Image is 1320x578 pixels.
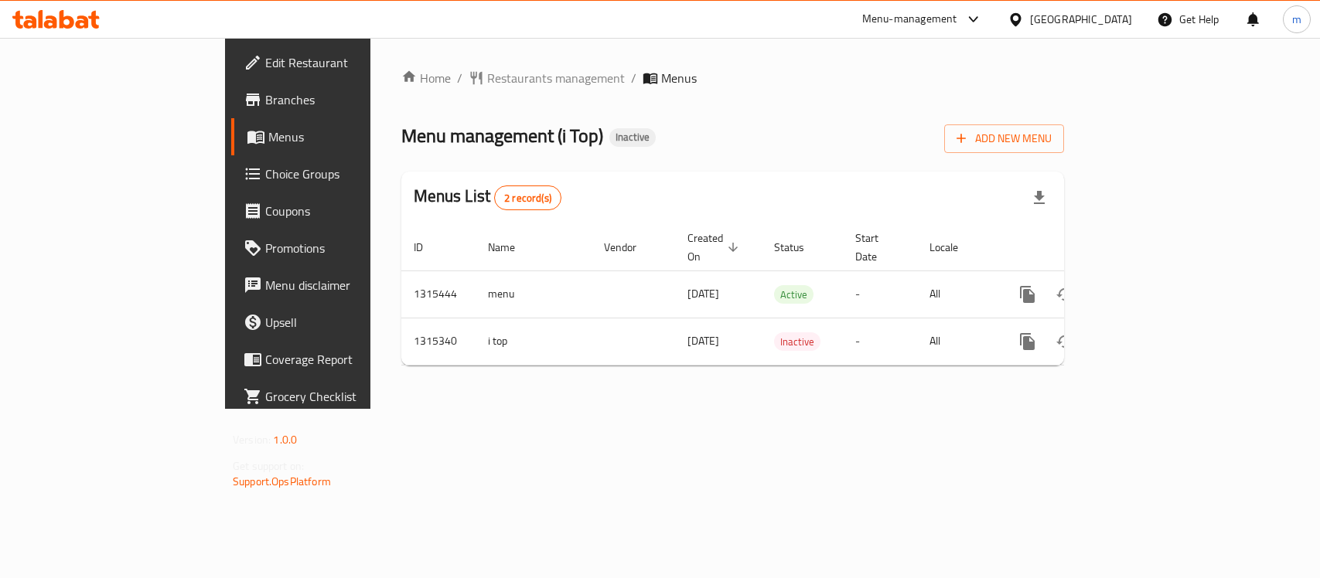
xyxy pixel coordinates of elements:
[231,44,445,81] a: Edit Restaurant
[265,387,433,406] span: Grocery Checklist
[268,127,433,146] span: Menus
[1021,179,1058,216] div: Export file
[469,69,625,87] a: Restaurants management
[494,185,561,210] div: Total records count
[487,69,625,87] span: Restaurants management
[265,53,433,72] span: Edit Restaurant
[231,192,445,229] a: Coupons
[476,318,592,365] td: i top
[929,238,978,257] span: Locale
[609,131,656,144] span: Inactive
[774,285,813,304] div: Active
[997,224,1170,271] th: Actions
[231,81,445,118] a: Branches
[661,69,697,87] span: Menus
[957,129,1052,148] span: Add New Menu
[414,185,561,210] h2: Menus List
[231,267,445,304] a: Menu disclaimer
[414,238,443,257] span: ID
[476,270,592,318] td: menu
[233,471,331,491] a: Support.OpsPlatform
[265,239,433,257] span: Promotions
[855,229,899,266] span: Start Date
[457,69,462,87] li: /
[1009,323,1046,360] button: more
[231,378,445,415] a: Grocery Checklist
[231,304,445,341] a: Upsell
[1046,323,1083,360] button: Change Status
[401,224,1170,365] table: enhanced table
[774,286,813,304] span: Active
[1009,276,1046,313] button: more
[231,155,445,192] a: Choice Groups
[774,238,824,257] span: Status
[265,90,433,109] span: Branches
[231,341,445,378] a: Coverage Report
[265,350,433,369] span: Coverage Report
[687,284,719,304] span: [DATE]
[1292,11,1301,28] span: m
[1030,11,1132,28] div: [GEOGRAPHIC_DATA]
[233,456,304,476] span: Get support on:
[231,229,445,267] a: Promotions
[231,118,445,155] a: Menus
[401,118,603,153] span: Menu management ( i Top )
[488,238,535,257] span: Name
[1046,276,1083,313] button: Change Status
[273,430,297,450] span: 1.0.0
[265,202,433,220] span: Coupons
[631,69,636,87] li: /
[687,331,719,351] span: [DATE]
[687,229,743,266] span: Created On
[944,124,1064,153] button: Add New Menu
[862,10,957,29] div: Menu-management
[265,276,433,294] span: Menu disclaimer
[774,332,820,351] div: Inactive
[843,318,917,365] td: -
[917,270,997,318] td: All
[233,430,271,450] span: Version:
[774,333,820,351] span: Inactive
[917,318,997,365] td: All
[265,313,433,331] span: Upsell
[609,128,656,147] div: Inactive
[843,270,917,318] td: -
[401,69,1064,87] nav: breadcrumb
[265,165,433,183] span: Choice Groups
[495,191,561,206] span: 2 record(s)
[604,238,657,257] span: Vendor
